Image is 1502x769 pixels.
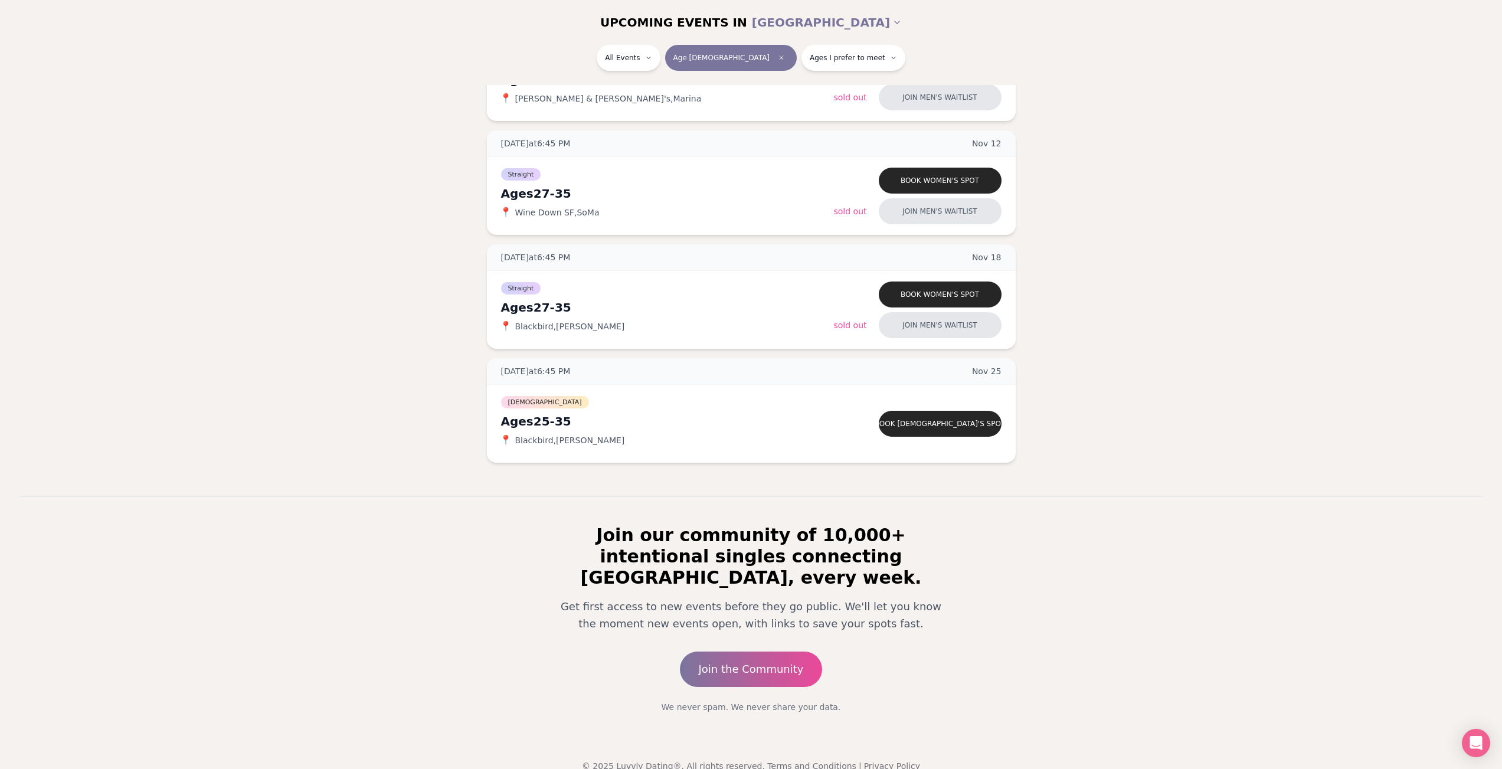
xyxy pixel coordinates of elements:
[501,168,541,181] span: Straight
[810,53,885,63] span: Ages I prefer to meet
[515,320,625,332] span: Blackbird , [PERSON_NAME]
[544,525,959,588] h2: Join our community of 10,000+ intentional singles connecting [GEOGRAPHIC_DATA], every week.
[752,9,902,35] button: [GEOGRAPHIC_DATA]
[501,138,571,149] span: [DATE] at 6:45 PM
[501,185,834,202] div: Ages 27-35
[834,320,867,330] span: Sold Out
[501,396,589,408] span: [DEMOGRAPHIC_DATA]
[879,312,1002,338] button: Join men's waitlist
[1462,729,1490,757] div: Open Intercom Messenger
[879,84,1002,110] button: Join men's waitlist
[544,701,959,713] p: We never spam. We never share your data.
[501,94,511,103] span: 📍
[774,51,788,65] span: Clear age
[600,14,747,31] span: UPCOMING EVENTS IN
[834,93,867,102] span: Sold Out
[879,198,1002,224] button: Join men's waitlist
[597,45,660,71] button: All Events
[501,365,571,377] span: [DATE] at 6:45 PM
[501,251,571,263] span: [DATE] at 6:45 PM
[879,282,1002,307] button: Book women's spot
[501,413,834,430] div: Ages 25-35
[501,282,541,294] span: Straight
[680,652,823,687] a: Join the Community
[605,53,640,63] span: All Events
[501,299,834,316] div: Ages 27-35
[501,322,511,331] span: 📍
[673,53,770,63] span: Age [DEMOGRAPHIC_DATA]
[801,45,905,71] button: Ages I prefer to meet
[515,207,600,218] span: Wine Down SF , SoMa
[553,598,950,633] p: Get first access to new events before they go public. We'll let you know the moment new events op...
[501,436,511,445] span: 📍
[501,208,511,217] span: 📍
[879,411,1002,437] button: Book [DEMOGRAPHIC_DATA]'s spot
[972,251,1002,263] span: Nov 18
[879,168,1002,194] button: Book women's spot
[515,434,625,446] span: Blackbird , [PERSON_NAME]
[834,207,867,216] span: Sold Out
[972,138,1002,149] span: Nov 12
[665,45,797,71] button: Age [DEMOGRAPHIC_DATA]Clear age
[972,365,1002,377] span: Nov 25
[515,93,702,104] span: [PERSON_NAME] & [PERSON_NAME]'s , Marina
